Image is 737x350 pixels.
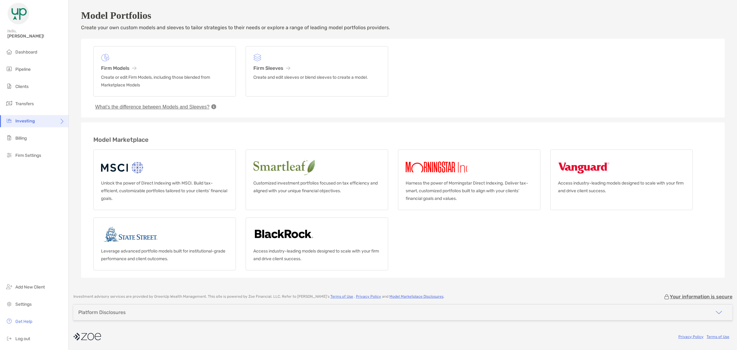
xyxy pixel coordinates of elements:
img: State street [101,225,160,245]
p: Your information is secure [670,294,732,300]
span: Dashboard [15,50,37,55]
div: Platform Disclosures [78,309,126,315]
p: Create or edit Firm Models, including those blended from Marketplace Models [101,74,228,89]
img: billing icon [6,134,13,141]
p: Unlock the power of Direct Indexing with MSCI. Build tax-efficient, customizable portfolios tailo... [101,179,228,202]
p: Investment advisory services are provided by GreenUp Wealth Management . This site is powered by ... [73,294,444,299]
img: firm-settings icon [6,151,13,159]
img: icon arrow [715,309,723,316]
img: Vanguard [558,157,610,177]
img: get-help icon [6,317,13,325]
span: Investing [15,118,35,124]
a: Firm ModelsCreate or edit Firm Models, including those blended from Marketplace Models [93,46,236,97]
a: SmartleafCustomized investment portfolios focused on tax efficiency and aligned with your unique ... [246,149,388,210]
h2: Model Portfolios [81,10,725,21]
img: dashboard icon [6,48,13,55]
h3: Firm Models [101,65,228,71]
img: clients icon [6,82,13,90]
a: Terms of Use [707,335,729,339]
p: Customized investment portfolios focused on tax efficiency and aligned with your unique financial... [253,179,380,195]
span: Add New Client [15,284,45,290]
span: Get Help [15,319,32,324]
img: company logo [73,330,101,344]
p: Harness the power of Morningstar Direct Indexing. Deliver tax-smart, customized portfolios built ... [406,179,533,202]
span: Firm Settings [15,153,41,158]
a: VanguardAccess industry-leading models designed to scale with your firm and drive client success. [550,149,693,210]
img: settings icon [6,300,13,308]
span: Clients [15,84,29,89]
img: logout icon [6,335,13,342]
img: MSCI [101,157,144,177]
img: transfers icon [6,100,13,107]
span: Billing [15,136,27,141]
h3: Firm Sleeves [253,65,380,71]
p: Access industry-leading models designed to scale with your firm and drive client success. [253,247,380,263]
a: MSCIUnlock the power of Direct Indexing with MSCI. Build tax-efficient, customizable portfolios t... [93,149,236,210]
img: Morningstar [406,157,492,177]
p: Create your own custom models and sleeves to tailor strategies to their needs or explore a range ... [81,24,725,31]
img: pipeline icon [6,65,13,73]
a: Firm SleevesCreate and edit sleeves or blend sleeves to create a model. [246,46,388,97]
a: Privacy Policy [356,294,381,299]
button: What’s the difference between Models and Sleeves? [93,104,211,110]
span: Transfers [15,101,34,106]
a: Terms of Use [330,294,353,299]
span: [PERSON_NAME]! [7,34,65,39]
a: Privacy Policy [678,335,704,339]
a: MorningstarHarness the power of Morningstar Direct Indexing. Deliver tax-smart, customized portfo... [398,149,540,210]
img: add_new_client icon [6,283,13,290]
p: Leverage advanced portfolio models built for institutional-grade performance and client outcomes. [101,247,228,263]
a: Model Marketplace Disclosures [389,294,443,299]
span: Pipeline [15,67,31,72]
a: State streetLeverage advanced portfolio models built for institutional-grade performance and clie... [93,217,236,270]
span: Log out [15,336,30,341]
h3: Model Marketplace [93,136,712,143]
img: investing icon [6,117,13,124]
img: Zoe Logo [7,2,29,25]
p: Access industry-leading models designed to scale with your firm and drive client success. [558,179,685,195]
a: BlackrockAccess industry-leading models designed to scale with your firm and drive client success. [246,217,388,270]
img: Blackrock [253,225,314,245]
img: Smartleaf [253,157,366,177]
span: Settings [15,302,32,307]
p: Create and edit sleeves or blend sleeves to create a model. [253,74,380,81]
